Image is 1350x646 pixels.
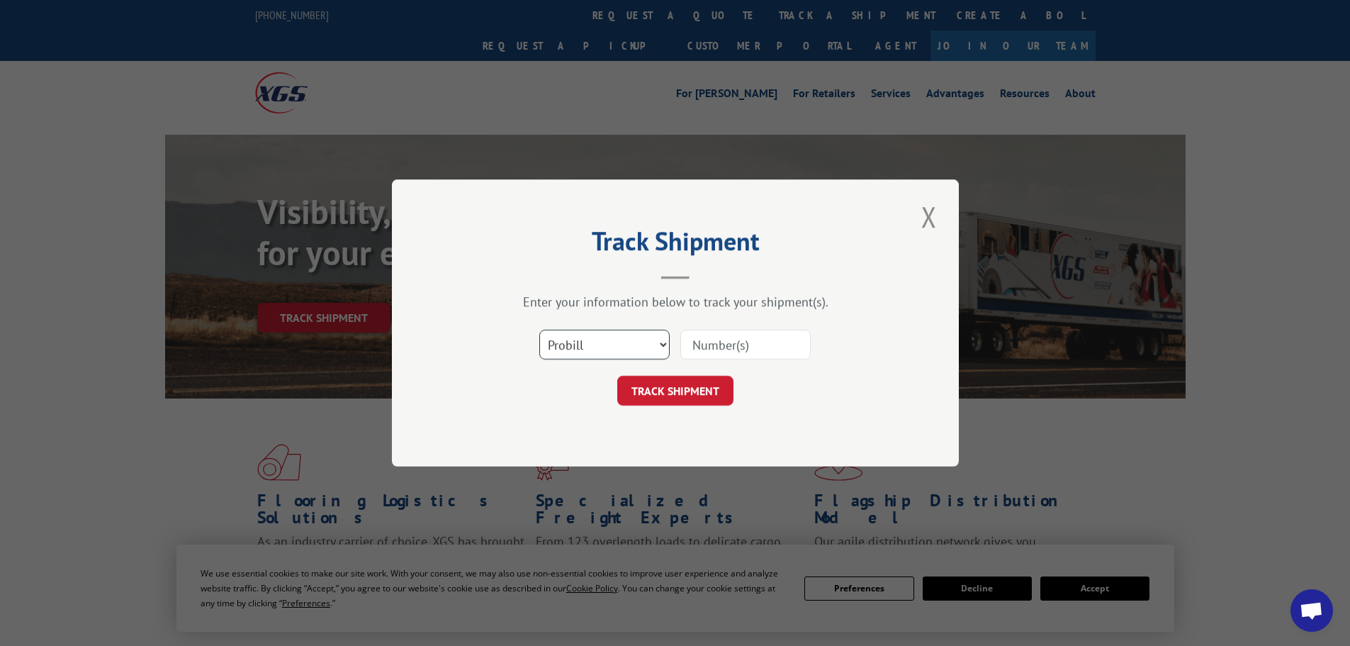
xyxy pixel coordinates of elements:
[680,330,811,360] input: Number(s)
[617,376,733,406] button: TRACK SHIPMENT
[1290,589,1333,632] a: Open chat
[917,197,941,236] button: Close modal
[463,231,888,258] h2: Track Shipment
[463,294,888,310] div: Enter your information below to track your shipment(s).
